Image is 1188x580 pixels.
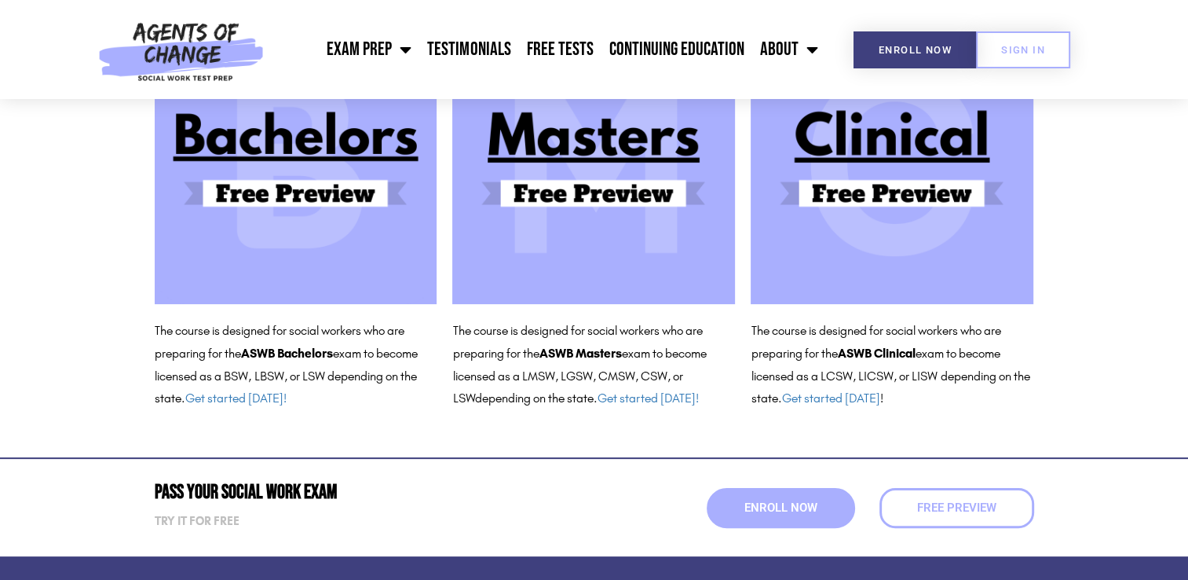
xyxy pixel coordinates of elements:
span: . ! [777,391,883,406]
a: About [751,30,825,69]
a: Testimonials [419,30,518,69]
p: The course is designed for social workers who are preparing for the exam to become licensed as a ... [155,320,437,410]
a: Continuing Education [601,30,751,69]
p: The course is designed for social workers who are preparing for the exam to become licensed as a ... [452,320,735,410]
span: Free Preview [917,502,996,514]
a: Free Tests [518,30,601,69]
b: ASWB Masters [539,346,621,361]
span: depending on the state. [474,391,698,406]
h2: Pass Your Social Work Exam [155,483,587,502]
a: Enroll Now [854,31,977,68]
b: ASWB Clinical [837,346,915,361]
p: The course is designed for social workers who are preparing for the exam to become licensed as a ... [751,320,1033,410]
span: Enroll Now [879,45,952,55]
a: Get started [DATE] [781,391,879,406]
nav: Menu [272,30,826,69]
span: SIGN IN [1001,45,1045,55]
a: Free Preview [879,488,1034,528]
a: Get started [DATE]! [185,391,287,406]
span: Enroll Now [744,502,817,514]
a: Exam Prep [319,30,419,69]
a: SIGN IN [976,31,1070,68]
a: Enroll Now [707,488,855,528]
b: ASWB Bachelors [241,346,333,361]
a: Get started [DATE]! [597,391,698,406]
strong: Try it for free [155,514,239,528]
